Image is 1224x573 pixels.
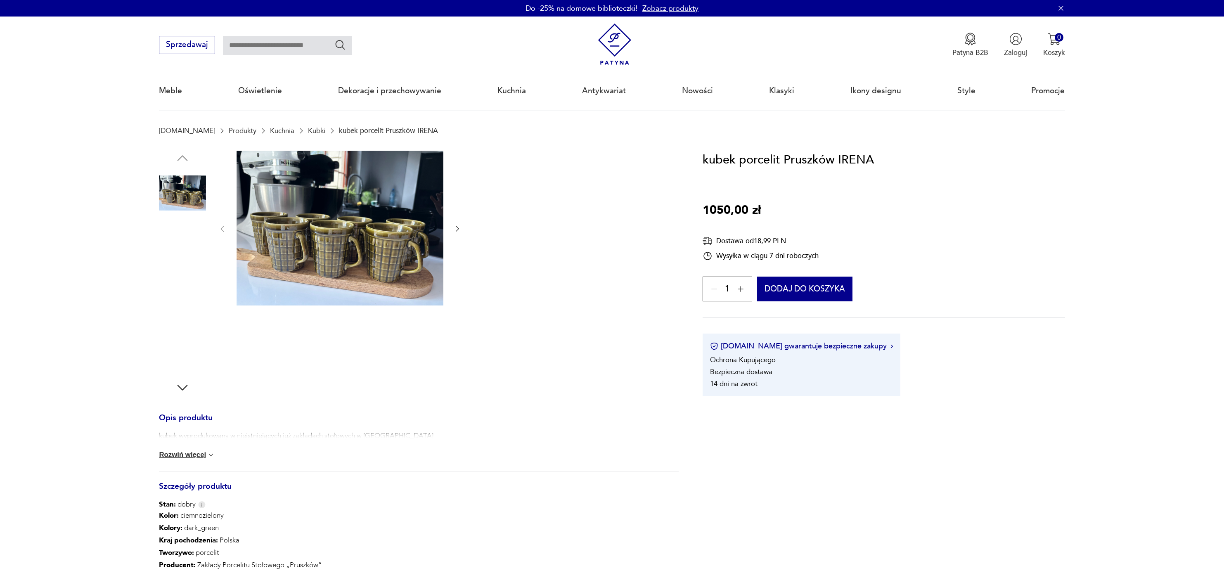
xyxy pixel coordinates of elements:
button: Szukaj [334,39,346,51]
a: Kubki [308,127,325,135]
a: Dekoracje i przechowywanie [338,72,441,110]
a: Promocje [1031,72,1065,110]
span: dobry [159,500,196,509]
li: Ochrona Kupującego [710,355,776,365]
b: Kraj pochodzenia : [159,535,218,545]
img: Zdjęcie produktu kubek porcelit Pruszków IRENA [159,327,206,374]
img: chevron down [207,451,215,459]
a: Antykwariat [582,72,626,110]
a: Nowości [682,72,713,110]
a: Ikony designu [850,72,901,110]
p: Koszyk [1043,48,1065,57]
div: Wysyłka w ciągu 7 dni roboczych [703,251,819,261]
img: Info icon [198,501,206,508]
div: 0 [1055,33,1063,42]
img: Ikona dostawy [703,236,713,246]
button: [DOMAIN_NAME] gwarantuje bezpieczne zakupy [710,341,893,351]
b: Producent : [159,560,196,570]
li: Bezpieczna dostawa [710,367,772,376]
h3: Opis produktu [159,415,679,431]
img: Zdjęcie produktu kubek porcelit Pruszków IRENA [159,170,206,217]
a: Klasyki [769,72,794,110]
p: porcelit [159,547,322,559]
a: Oświetlenie [238,72,282,110]
a: Kuchnia [497,72,526,110]
p: Polska [159,534,322,547]
button: Dodaj do koszyka [757,277,852,301]
a: Produkty [229,127,256,135]
p: 1050,00 zł [703,201,761,220]
img: Zdjęcie produktu kubek porcelit Pruszków IRENA [159,222,206,269]
img: Patyna - sklep z meblami i dekoracjami vintage [594,24,636,65]
h3: Szczegóły produktu [159,483,679,500]
a: Ikona medaluPatyna B2B [952,33,988,57]
img: Ikona strzałki w prawo [890,344,893,348]
button: 0Koszyk [1043,33,1065,57]
p: ciemnozielony [159,509,322,522]
b: Kolory : [159,523,182,533]
a: Sprzedawaj [159,42,215,49]
a: [DOMAIN_NAME] [159,127,215,135]
b: Tworzywo : [159,548,194,557]
img: Zdjęcie produktu kubek porcelit Pruszków IRENA [237,151,443,306]
a: Style [957,72,975,110]
img: Ikona medalu [964,33,977,45]
p: Zakłady Porcelitu Stołowego „Pruszków” [159,559,322,571]
p: kubek wyprodukowany w nieistniejących już zakładach stołowych w [GEOGRAPHIC_DATA] [159,431,433,441]
img: Ikonka użytkownika [1009,33,1022,45]
b: Stan: [159,500,176,509]
span: 1 [725,286,729,293]
button: Sprzedawaj [159,36,215,54]
div: Dostawa od 18,99 PLN [703,236,819,246]
a: Meble [159,72,182,110]
h1: kubek porcelit Pruszków IRENA [703,151,874,170]
p: dark_green [159,522,322,534]
img: Ikona certyfikatu [710,342,718,350]
p: kubek porcelit Pruszków IRENA [339,127,438,135]
b: Kolor: [159,511,179,520]
p: Do -25% na domowe biblioteczki! [526,3,637,14]
img: Zdjęcie produktu kubek porcelit Pruszków IRENA [159,275,206,322]
button: Zaloguj [1004,33,1027,57]
button: Rozwiń więcej [159,451,215,459]
a: Kuchnia [270,127,294,135]
li: 14 dni na zwrot [710,379,758,388]
img: Ikona koszyka [1048,33,1061,45]
a: Zobacz produkty [642,3,698,14]
p: Patyna B2B [952,48,988,57]
p: Zaloguj [1004,48,1027,57]
button: Patyna B2B [952,33,988,57]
